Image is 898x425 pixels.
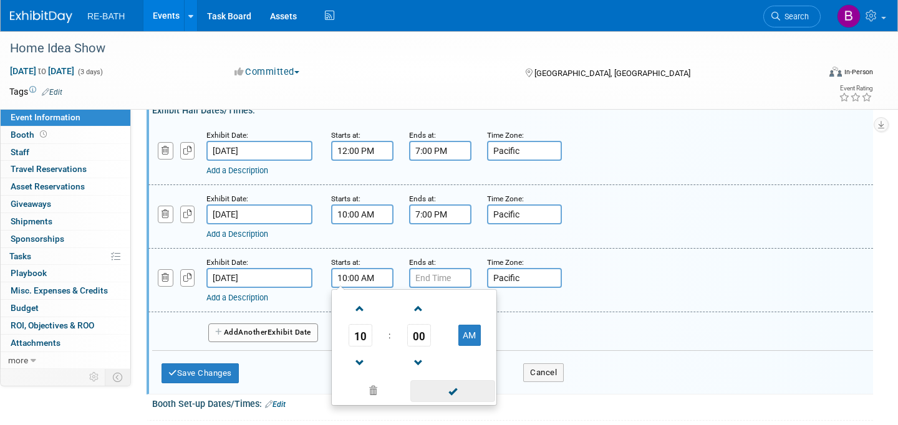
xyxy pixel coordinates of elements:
span: Travel Reservations [11,164,87,174]
div: Event Rating [839,85,872,92]
span: Budget [11,303,39,313]
td: Toggle Event Tabs [105,369,131,385]
a: Asset Reservations [1,178,130,195]
span: ROI, Objectives & ROO [11,320,94,330]
a: Decrement Minute [407,346,431,378]
span: Search [780,12,809,21]
a: Increment Hour [349,292,372,324]
button: Committed [230,65,304,79]
a: Add a Description [206,229,268,239]
img: Brian Busching [837,4,861,28]
span: more [8,355,28,365]
span: Asset Reservations [11,181,85,191]
a: Shipments [1,213,130,230]
a: Booth [1,127,130,143]
td: Tags [9,85,62,98]
a: Clear selection [334,383,412,400]
span: Event Information [11,112,80,122]
span: [GEOGRAPHIC_DATA], [GEOGRAPHIC_DATA] [534,69,690,78]
input: Time Zone [487,268,562,288]
input: End Time [409,141,471,161]
td: Personalize Event Tab Strip [84,369,105,385]
a: Edit [42,88,62,97]
span: Tasks [9,251,31,261]
span: to [36,66,48,76]
small: Time Zone: [487,194,524,203]
span: (3 days) [77,68,103,76]
div: Booth Set-up Dates/Times: [152,394,873,411]
img: ExhibitDay [10,11,72,23]
a: Search [763,6,821,27]
span: Booth not reserved yet [37,130,49,139]
button: Save Changes [162,363,239,383]
a: Sponsorships [1,231,130,247]
small: Starts at: [331,131,360,140]
small: Time Zone: [487,131,524,140]
small: Ends at: [409,258,436,267]
span: Giveaways [11,199,51,209]
small: Ends at: [409,194,436,203]
a: Edit [265,400,286,409]
span: Attachments [11,338,60,348]
a: Playbook [1,265,130,282]
span: Booth [11,130,49,140]
a: more [1,352,130,369]
input: Date [206,268,312,288]
a: Giveaways [1,196,130,212]
div: In-Person [844,67,873,77]
a: Increment Minute [407,292,431,324]
input: End Time [409,204,471,224]
span: Sponsorships [11,234,64,244]
a: ROI, Objectives & ROO [1,317,130,334]
input: Time Zone [487,204,562,224]
span: RE-BATH [87,11,125,21]
input: Time Zone [487,141,562,161]
span: Pick Hour [349,324,372,346]
td: : [386,324,393,346]
small: Starts at: [331,194,360,203]
small: Ends at: [409,131,436,140]
a: Staff [1,144,130,161]
input: Date [206,141,312,161]
input: Start Time [331,204,393,224]
a: Add a Description [206,166,268,175]
input: End Time [409,268,471,288]
small: Exhibit Date: [206,258,248,267]
small: Exhibit Date: [206,194,248,203]
a: Tasks [1,248,130,265]
a: Add a Description [206,293,268,302]
a: Misc. Expenses & Credits [1,282,130,299]
small: Time Zone: [487,258,524,267]
span: Playbook [11,268,47,278]
span: Another [238,328,268,337]
img: Format-Inperson.png [829,67,842,77]
span: Staff [11,147,29,157]
span: Misc. Expenses & Credits [11,285,108,295]
span: Pick Minute [407,324,431,346]
a: Attachments [1,335,130,351]
a: Budget [1,300,130,317]
a: Done [410,383,496,401]
button: AM [458,325,481,346]
input: Date [206,204,312,224]
button: AddAnotherExhibit Date [208,323,318,342]
small: Starts at: [331,258,360,267]
div: Home Idea Show [6,37,799,60]
input: Start Time [331,141,393,161]
small: Exhibit Date: [206,131,248,140]
div: Event Format [745,65,873,84]
span: Shipments [11,216,52,226]
input: Start Time [331,268,393,288]
a: Event Information [1,109,130,126]
span: [DATE] [DATE] [9,65,75,77]
a: Decrement Hour [349,346,372,378]
a: Travel Reservations [1,161,130,178]
button: Cancel [523,363,564,382]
